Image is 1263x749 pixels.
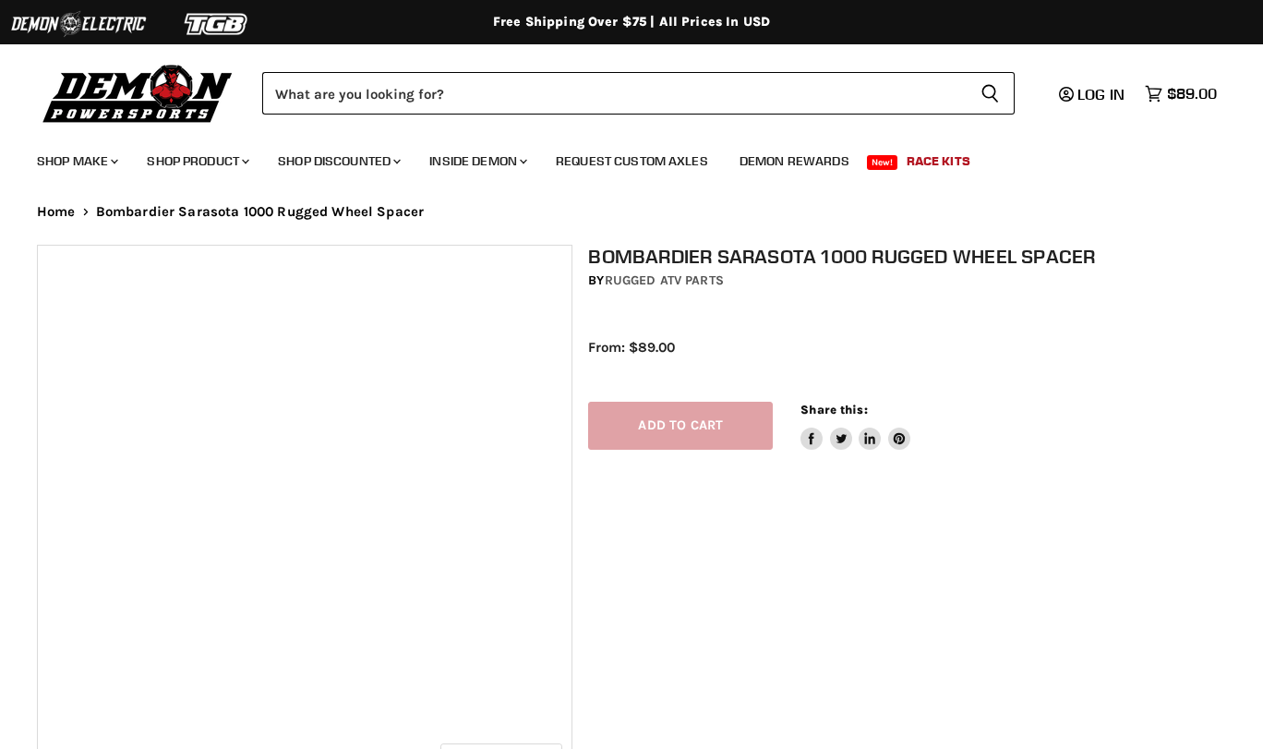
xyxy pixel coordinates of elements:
[588,339,675,356] span: From: $89.00
[588,245,1242,268] h1: Bombardier Sarasota 1000 Rugged Wheel Spacer
[966,72,1015,115] button: Search
[605,272,724,288] a: Rugged ATV Parts
[23,135,1212,180] ul: Main menu
[262,72,966,115] input: Search
[588,271,1242,291] div: by
[415,142,538,180] a: Inside Demon
[96,204,425,220] span: Bombardier Sarasota 1000 Rugged Wheel Spacer
[800,402,910,451] aside: Share this:
[800,403,867,417] span: Share this:
[1167,85,1217,103] span: $89.00
[133,142,260,180] a: Shop Product
[542,142,722,180] a: Request Custom Axles
[867,155,898,170] span: New!
[726,142,863,180] a: Demon Rewards
[23,142,129,180] a: Shop Make
[1051,86,1136,103] a: Log in
[1136,80,1226,107] a: $89.00
[1077,85,1125,103] span: Log in
[37,204,76,220] a: Home
[9,6,148,42] img: Demon Electric Logo 2
[148,6,286,42] img: TGB Logo 2
[893,142,984,180] a: Race Kits
[37,60,239,126] img: Demon Powersports
[264,142,412,180] a: Shop Discounted
[262,72,1015,115] form: Product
